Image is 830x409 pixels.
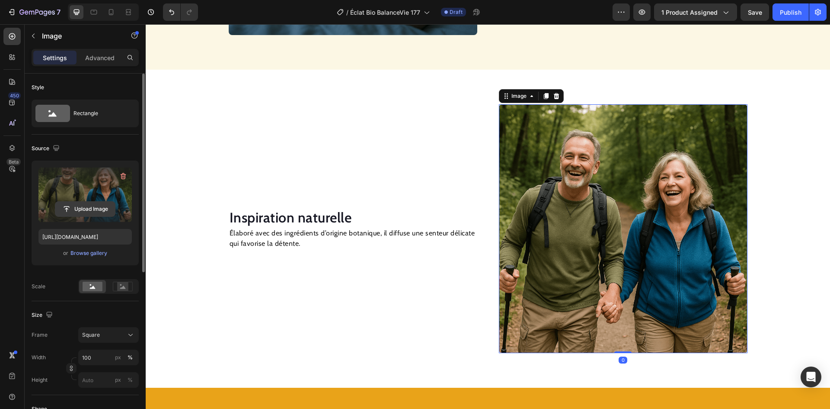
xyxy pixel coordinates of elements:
[661,8,718,17] span: 1 product assigned
[85,53,115,62] p: Advanced
[63,248,68,258] span: or
[128,376,133,384] div: %
[6,158,21,165] div: Beta
[3,3,64,21] button: 7
[70,249,108,258] button: Browse gallery
[128,354,133,361] div: %
[163,3,198,21] div: Undo/Redo
[32,376,48,384] label: Height
[8,92,21,99] div: 450
[32,331,48,339] label: Frame
[346,8,348,17] span: /
[78,350,139,365] input: px%
[748,9,762,16] span: Save
[364,68,383,76] div: Image
[353,80,602,329] img: gempages_574487270799704932-3de26b7f-d975-4583-a356-22ae06b59d3c.png
[32,283,45,290] div: Scale
[32,309,54,321] div: Size
[125,375,135,385] button: px
[113,352,123,363] button: %
[32,143,61,155] div: Source
[42,31,115,41] p: Image
[125,352,135,363] button: px
[350,8,420,17] span: Éclat Bio BalanceVie 177
[113,375,123,385] button: %
[780,8,801,17] div: Publish
[43,53,67,62] p: Settings
[654,3,737,21] button: 1 product assigned
[73,103,126,123] div: Rectangle
[773,3,809,21] button: Publish
[78,372,139,388] input: px%
[70,249,107,257] div: Browse gallery
[55,201,115,217] button: Upload Image
[32,84,44,91] div: Style
[78,327,139,343] button: Square
[473,332,482,339] div: 0
[115,376,121,384] div: px
[741,3,769,21] button: Save
[115,354,121,361] div: px
[801,367,821,387] div: Open Intercom Messenger
[32,354,46,361] label: Width
[146,24,830,409] iframe: Design area
[57,7,61,17] p: 7
[450,8,463,16] span: Draft
[82,331,100,339] span: Square
[38,229,132,245] input: https://example.com/image.jpg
